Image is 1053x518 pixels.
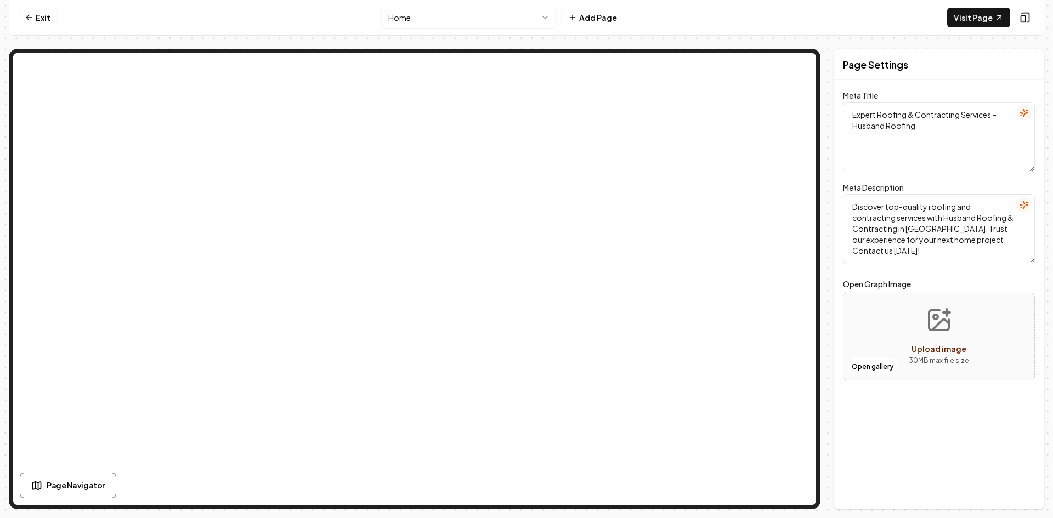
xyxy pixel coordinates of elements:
a: Visit Page [947,8,1010,27]
button: Upload image [900,298,978,375]
span: Upload image [912,344,966,354]
p: 30 MB max file size [909,355,969,366]
span: Page Navigator [47,480,105,491]
button: Open gallery [848,358,897,375]
button: Add Page [561,8,624,27]
a: Exit [18,8,58,27]
button: Page Navigator [20,473,116,498]
label: Open Graph Image [843,277,1035,291]
label: Meta Description [843,183,904,192]
label: Meta Title [843,90,878,100]
h2: Page Settings [843,57,908,72]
